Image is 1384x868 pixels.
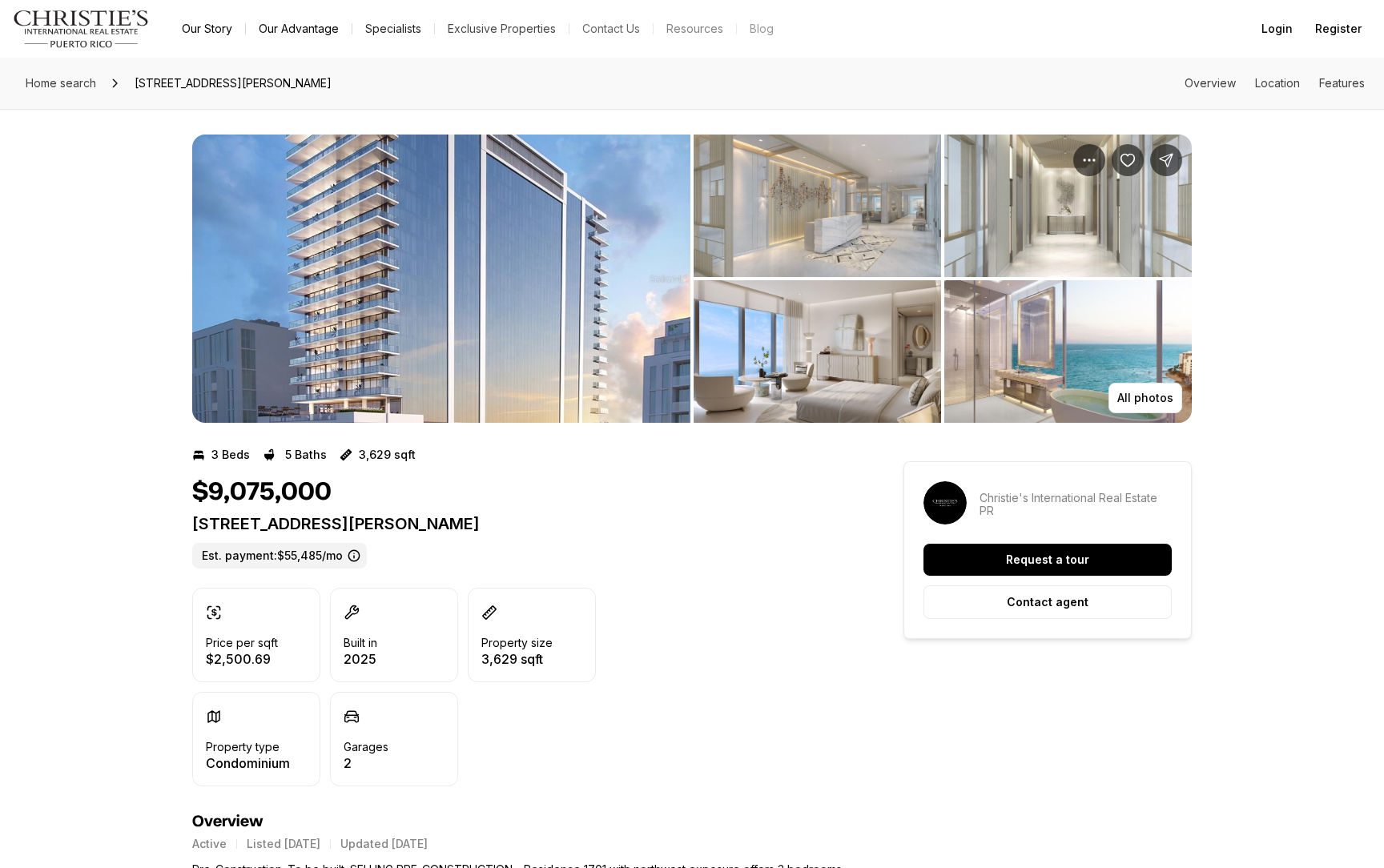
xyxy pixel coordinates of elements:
p: Christie's International Real Estate PR [980,492,1172,517]
button: Save Property: 1149 ASHFORD AVENUE VANDERBILT RESIDENCES #1701 [1112,144,1144,176]
button: View image gallery [944,280,1192,423]
span: Home search [26,76,96,90]
p: Built in [344,637,377,649]
p: Contact agent [1007,596,1088,609]
a: Skip to: Features [1319,76,1365,90]
button: View image gallery [694,135,941,277]
p: 2025 [344,653,377,665]
img: logo [13,10,150,48]
p: 3 Beds [211,448,250,461]
button: Register [1306,13,1371,45]
button: Contact agent [923,585,1172,619]
h4: Overview [192,812,846,831]
a: Home search [19,70,103,96]
label: Est. payment: $55,485/mo [192,543,367,569]
a: Resources [654,18,736,40]
button: Property options [1073,144,1105,176]
p: Active [192,838,227,850]
button: View image gallery [192,135,690,423]
p: 3,629 sqft [481,653,553,665]
p: [STREET_ADDRESS][PERSON_NAME] [192,514,846,533]
li: 2 of 4 [694,135,1192,423]
p: Updated [DATE] [340,838,428,850]
p: Listed [DATE] [247,838,320,850]
p: Property type [206,741,280,753]
span: [STREET_ADDRESS][PERSON_NAME] [128,70,338,96]
a: Exclusive Properties [435,18,569,40]
span: Login [1261,22,1293,35]
a: Skip to: Overview [1185,76,1236,90]
button: Share Property: 1149 ASHFORD AVENUE VANDERBILT RESIDENCES #1701 [1150,144,1182,176]
p: Property size [481,637,553,649]
p: Garages [344,741,388,753]
button: All photos [1108,383,1182,413]
span: Register [1315,22,1362,35]
a: Our Advantage [246,18,352,40]
li: 1 of 4 [192,135,690,423]
div: Listing Photos [192,135,1192,423]
a: Specialists [352,18,434,40]
nav: Page section menu [1185,77,1365,90]
h1: $9,075,000 [192,477,332,508]
a: Skip to: Location [1255,76,1300,90]
p: Price per sqft [206,637,278,649]
p: 2 [344,757,388,770]
p: Condominium [206,757,290,770]
p: Request a tour [1006,553,1089,566]
button: Login [1252,13,1302,45]
a: Blog [737,18,787,40]
button: View image gallery [944,135,1192,277]
p: 5 Baths [285,448,327,461]
button: Request a tour [923,544,1172,576]
p: $2,500.69 [206,653,278,665]
button: 5 Baths [263,442,327,468]
button: Contact Us [569,18,653,40]
a: Our Story [169,18,245,40]
p: All photos [1117,392,1173,404]
button: View image gallery [694,280,941,423]
p: 3,629 sqft [359,448,416,461]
